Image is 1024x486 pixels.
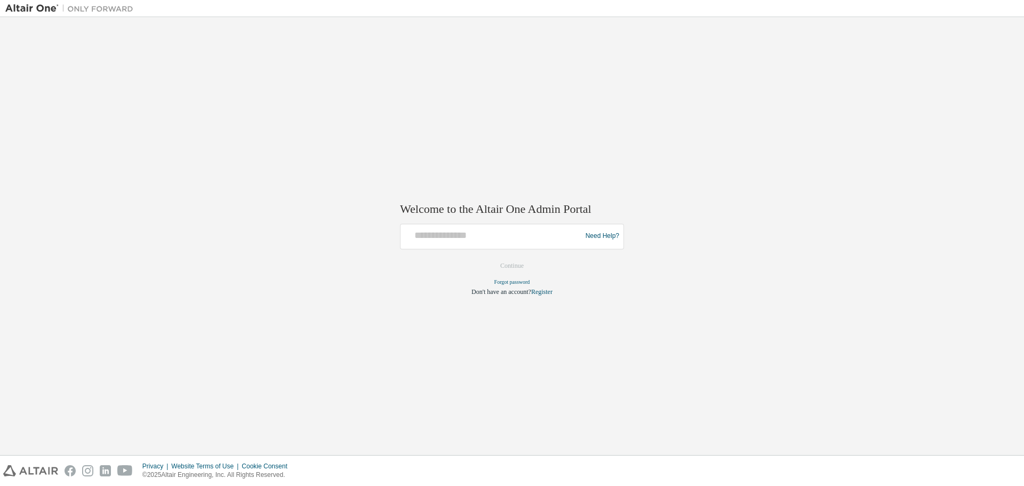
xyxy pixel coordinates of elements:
img: linkedin.svg [100,465,111,476]
h2: Welcome to the Altair One Admin Portal [400,202,624,217]
img: instagram.svg [82,465,93,476]
img: Altair One [5,3,139,14]
p: © 2025 Altair Engineering, Inc. All Rights Reserved. [142,471,294,480]
div: Privacy [142,462,171,471]
img: altair_logo.svg [3,465,58,476]
span: Don't have an account? [471,288,531,296]
a: Register [531,288,553,296]
img: youtube.svg [117,465,133,476]
div: Website Terms of Use [171,462,242,471]
div: Cookie Consent [242,462,293,471]
a: Need Help? [586,236,619,237]
a: Forgot password [494,279,530,285]
img: facebook.svg [65,465,76,476]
